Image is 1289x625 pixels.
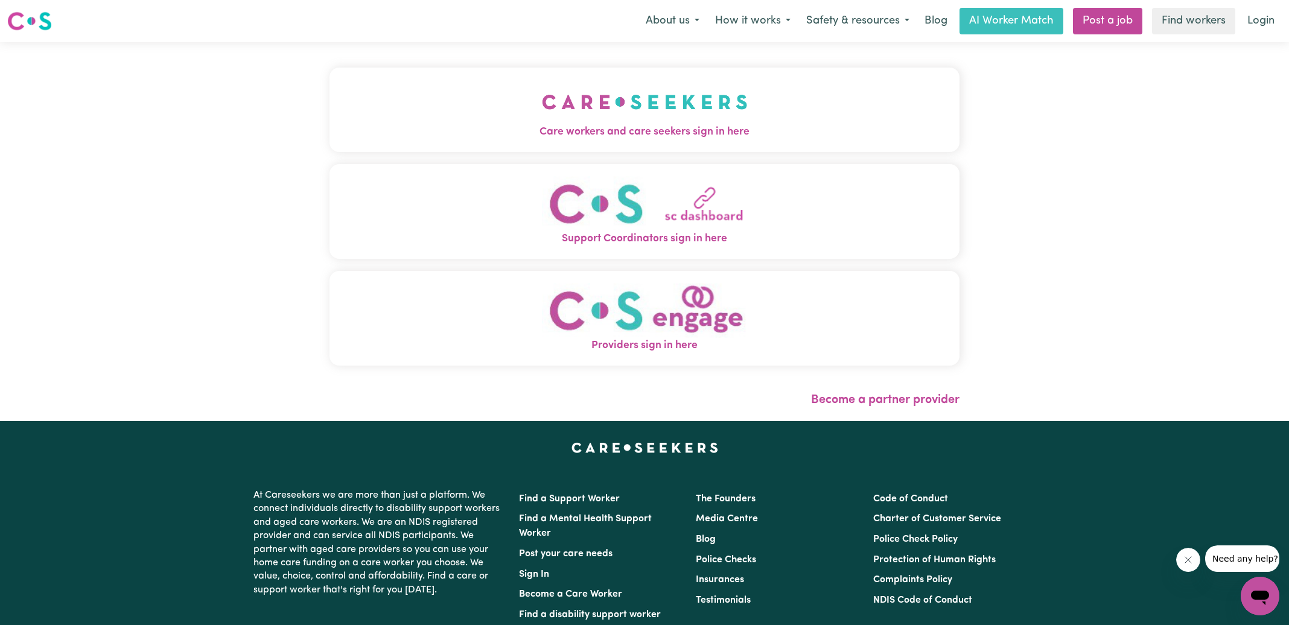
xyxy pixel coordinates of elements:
a: Find a disability support worker [519,610,661,620]
a: Careseekers logo [7,7,52,35]
span: Care workers and care seekers sign in here [329,124,960,140]
button: About us [638,8,707,34]
a: NDIS Code of Conduct [873,595,972,605]
a: Find a Support Worker [519,494,620,504]
a: Post your care needs [519,549,613,559]
a: Media Centre [696,514,758,524]
iframe: Button to launch messaging window [1241,577,1279,615]
a: AI Worker Match [960,8,1063,34]
a: Post a job [1073,8,1142,34]
a: Insurances [696,575,744,585]
p: At Careseekers we are more than just a platform. We connect individuals directly to disability su... [253,484,504,601]
iframe: Close message [1176,548,1200,572]
a: Police Check Policy [873,535,958,544]
a: Become a Care Worker [519,589,622,599]
a: Charter of Customer Service [873,514,1001,524]
span: Support Coordinators sign in here [329,231,960,247]
button: How it works [707,8,798,34]
a: Blog [917,8,955,34]
a: Sign In [519,569,549,579]
a: Careseekers home page [571,443,718,452]
a: Testimonials [696,595,751,605]
button: Support Coordinators sign in here [329,164,960,259]
img: Careseekers logo [7,10,52,32]
span: Providers sign in here [329,338,960,354]
a: The Founders [696,494,756,504]
a: Find a Mental Health Support Worker [519,514,652,538]
a: Find workers [1152,8,1235,34]
a: Police Checks [696,555,756,565]
button: Providers sign in here [329,271,960,366]
a: Code of Conduct [873,494,948,504]
a: Complaints Policy [873,575,952,585]
button: Care workers and care seekers sign in here [329,68,960,152]
button: Safety & resources [798,8,917,34]
a: Become a partner provider [811,394,960,406]
a: Blog [696,535,716,544]
a: Protection of Human Rights [873,555,996,565]
iframe: Message from company [1205,545,1279,572]
a: Login [1240,8,1282,34]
